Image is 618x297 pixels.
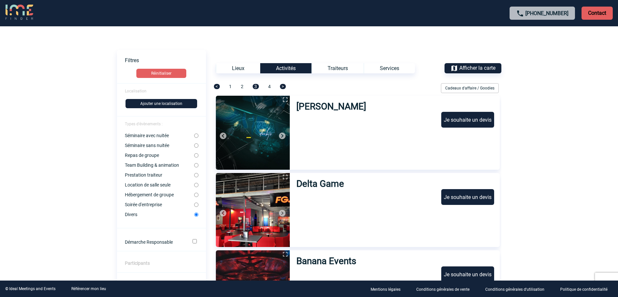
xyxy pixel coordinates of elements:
[125,182,194,187] label: Location de salle seule
[582,7,613,20] p: Contact
[125,133,194,138] label: Séminaire avec nuitée
[125,239,184,245] label: Démarche Responsable
[229,84,232,89] span: 1
[216,173,290,247] img: 1.jpg
[125,192,194,197] label: Hébergement de groupe
[268,84,271,89] span: 4
[441,266,494,282] div: Je souhaite un devis
[411,286,480,292] a: Conditions générales de vente
[555,286,618,292] a: Politique de confidentialité
[125,89,147,93] span: Localisation
[459,65,495,71] span: Afficher la carte
[216,63,260,73] div: Lieux
[516,10,524,17] img: call-24-px.png
[125,143,194,148] label: Séminaire sans nuitée
[364,63,415,73] div: Services
[241,84,243,89] span: 2
[280,84,286,89] span: >
[296,101,368,112] h3: [PERSON_NAME]
[260,63,311,73] div: Activités
[480,286,555,292] a: Conditions générales d'utilisation
[5,286,56,291] div: © Ideal Meetings and Events
[441,83,499,93] div: Cadeaux d'affaire / Goodies
[71,286,106,291] a: Référencer mon lieu
[371,287,401,292] p: Mentions légales
[365,286,411,292] a: Mentions légales
[125,202,194,207] label: Soirée d'entreprise
[136,69,186,78] button: Réinitialiser
[125,153,194,158] label: Repas de groupe
[416,287,469,292] p: Conditions générales de vente
[216,96,290,170] img: 1.jpg
[296,178,347,189] h3: Delta Game
[311,63,364,73] div: Traiteurs
[125,57,206,63] p: Filtres
[125,122,163,126] span: Types d'évènements :
[525,10,568,16] a: [PHONE_NUMBER]
[441,112,494,128] div: Je souhaite un devis
[560,287,607,292] p: Politique de confidentialité
[296,256,359,266] h3: Banana Events
[253,84,259,89] span: 3
[125,212,194,217] label: Divers
[117,69,206,78] a: Réinitialiser
[193,239,197,243] input: Démarche Responsable
[125,172,194,178] label: Prestation traiteur
[214,84,220,89] span: <
[126,99,197,108] button: Ajouter une localisation
[438,83,501,93] div: Filtrer sur Cadeaux d'affaire / Goodies
[441,189,494,205] div: Je souhaite un devis
[125,162,194,168] label: Team Building & animation
[485,287,544,292] p: Conditions générales d'utilisation
[125,260,150,266] label: Participants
